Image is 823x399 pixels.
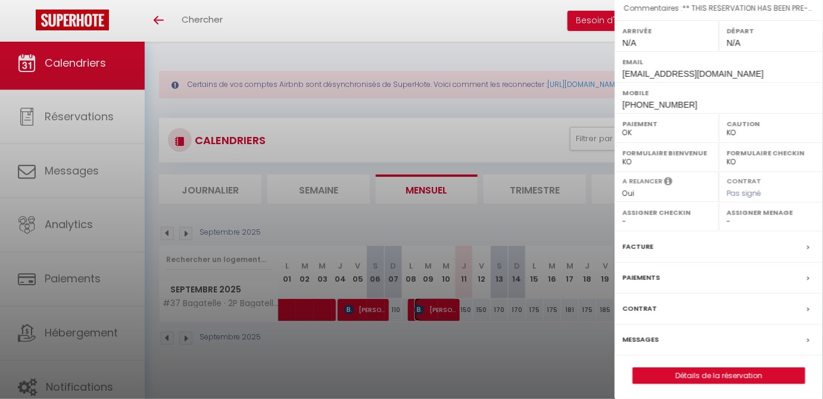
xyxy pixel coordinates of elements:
[622,25,711,37] label: Arrivée
[622,176,662,186] label: A relancer
[727,176,761,184] label: Contrat
[622,100,697,110] span: [PHONE_NUMBER]
[10,5,45,40] button: Ouvrir le widget de chat LiveChat
[772,345,814,390] iframe: Chat
[727,188,761,198] span: Pas signé
[727,147,815,159] label: Formulaire Checkin
[622,38,636,48] span: N/A
[622,272,660,284] label: Paiements
[622,333,659,346] label: Messages
[622,241,653,253] label: Facture
[622,56,815,68] label: Email
[727,207,815,219] label: Assigner Menage
[633,368,805,384] a: Détails de la réservation
[622,303,657,315] label: Contrat
[622,118,711,130] label: Paiement
[624,2,814,14] p: Commentaires :
[622,87,815,99] label: Mobile
[727,118,815,130] label: Caution
[664,176,672,189] i: Sélectionner OUI si vous souhaiter envoyer les séquences de messages post-checkout
[632,367,805,384] button: Détails de la réservation
[622,147,711,159] label: Formulaire Bienvenue
[727,25,815,37] label: Départ
[622,69,763,79] span: [EMAIL_ADDRESS][DOMAIN_NAME]
[727,38,740,48] span: N/A
[622,207,711,219] label: Assigner Checkin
